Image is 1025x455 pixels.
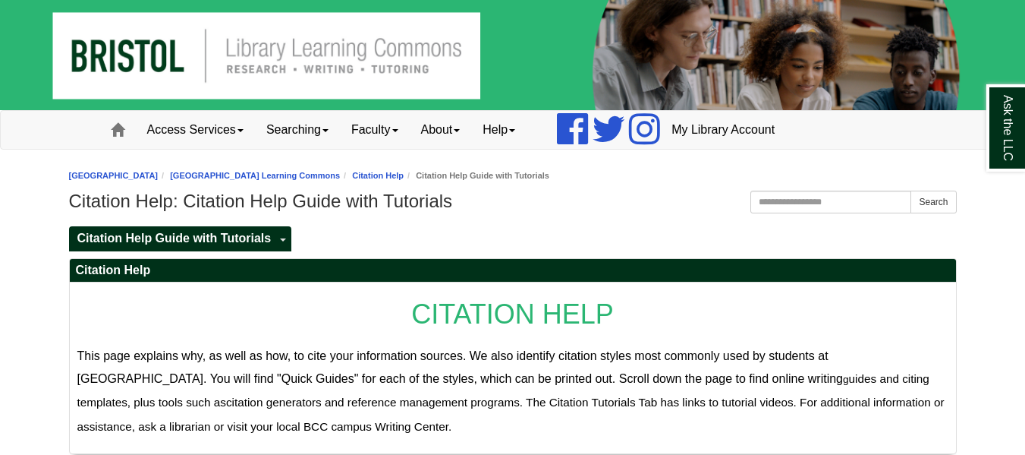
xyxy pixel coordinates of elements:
a: [GEOGRAPHIC_DATA] Learning Commons [170,171,340,180]
a: About [410,111,472,149]
a: [GEOGRAPHIC_DATA] [69,171,159,180]
h2: Citation Help [70,259,956,283]
nav: breadcrumb [69,169,957,183]
button: Search [910,191,956,213]
div: Guide Pages [69,225,957,251]
a: Access Services [136,111,255,149]
li: Citation Help Guide with Tutorials [404,169,549,183]
a: Citation Help [352,171,404,180]
span: CITATION HELP [411,299,614,330]
a: Faculty [340,111,410,149]
h1: Citation Help: Citation Help Guide with Tutorials [69,191,957,212]
a: My Library Account [660,111,786,149]
span: Citation Help Guide with Tutorials [77,232,272,245]
span: g [843,374,849,385]
a: Searching [255,111,340,149]
span: citation generators and reference management programs. The Citation Tutorials Tab has links to tu... [77,396,945,433]
a: Citation Help Guide with Tutorials [69,226,276,251]
a: Help [471,111,527,149]
span: This page explains why, as well as how, to cite your information sources. We also identify citati... [77,349,849,385]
